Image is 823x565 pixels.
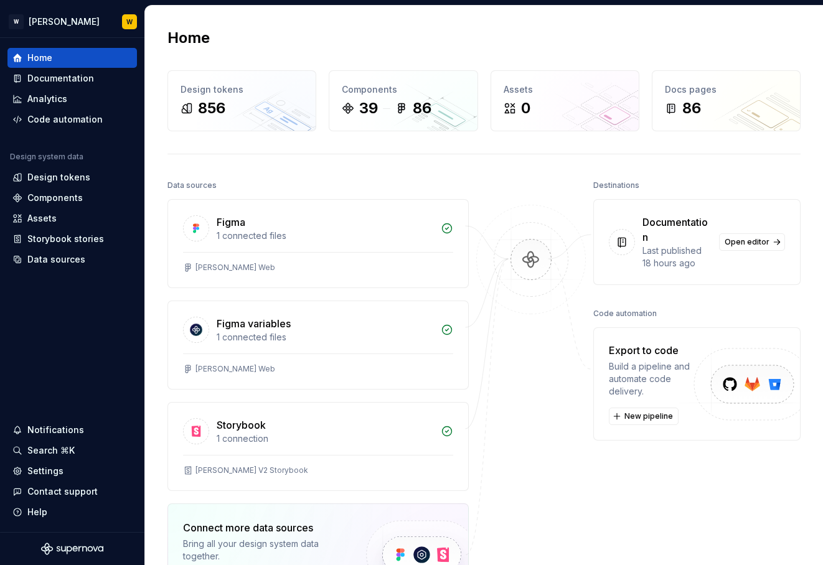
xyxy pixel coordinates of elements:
a: Design tokens856 [167,70,316,131]
a: Documentation [7,68,137,88]
a: Code automation [7,110,137,129]
div: Components [27,192,83,204]
button: Contact support [7,482,137,502]
a: Analytics [7,89,137,109]
div: Connect more data sources [183,520,345,535]
a: Assets0 [491,70,639,131]
div: Code automation [27,113,103,126]
a: Figma1 connected files[PERSON_NAME] Web [167,199,469,288]
div: 86 [413,98,431,118]
a: Design tokens [7,167,137,187]
div: 1 connected files [217,230,433,242]
a: Home [7,48,137,68]
svg: Supernova Logo [41,543,103,555]
button: Notifications [7,420,137,440]
a: Components [7,188,137,208]
a: Data sources [7,250,137,269]
div: W [9,14,24,29]
a: Settings [7,461,137,481]
div: Build a pipeline and automate code delivery. [609,360,693,398]
span: Open editor [725,237,769,247]
div: Analytics [27,93,67,105]
div: Search ⌘K [27,444,75,457]
a: Docs pages86 [652,70,801,131]
div: 86 [682,98,701,118]
button: New pipeline [609,408,679,425]
div: 1 connected files [217,331,433,343]
div: Bring all your design system data together. [183,538,345,563]
div: [PERSON_NAME] Web [195,364,275,374]
div: [PERSON_NAME] [29,16,100,28]
div: Last published 18 hours ago [642,245,712,269]
div: Help [27,506,47,518]
div: Design tokens [181,83,303,96]
div: Storybook [217,418,266,432]
div: Docs pages [665,83,788,96]
div: Notifications [27,424,84,436]
div: Destinations [593,177,639,194]
button: Search ⌘K [7,441,137,460]
div: Settings [27,465,63,477]
div: Figma [217,215,245,230]
div: Documentation [27,72,94,85]
div: Assets [27,212,57,225]
h2: Home [167,28,210,48]
a: Components3986 [329,70,477,131]
div: Export to code [609,343,693,358]
div: Home [27,52,52,64]
span: New pipeline [624,411,673,421]
div: W [126,17,133,27]
div: Storybook stories [27,233,104,245]
div: 856 [198,98,225,118]
div: 0 [521,98,530,118]
div: Assets [504,83,626,96]
a: Storybook1 connection[PERSON_NAME] V2 Storybook [167,402,469,491]
a: Open editor [719,233,785,251]
div: Data sources [167,177,217,194]
a: Assets [7,208,137,228]
div: Code automation [593,305,657,322]
div: [PERSON_NAME] Web [195,263,275,273]
div: Contact support [27,485,98,498]
button: Help [7,502,137,522]
div: Components [342,83,464,96]
a: Storybook stories [7,229,137,249]
div: Figma variables [217,316,291,331]
div: 39 [359,98,378,118]
div: [PERSON_NAME] V2 Storybook [195,465,308,475]
div: 1 connection [217,432,433,445]
div: Documentation [642,215,712,245]
div: Design tokens [27,171,90,184]
a: Figma variables1 connected files[PERSON_NAME] Web [167,301,469,390]
div: Data sources [27,253,85,266]
div: Design system data [10,152,83,162]
button: W[PERSON_NAME]W [2,8,142,35]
